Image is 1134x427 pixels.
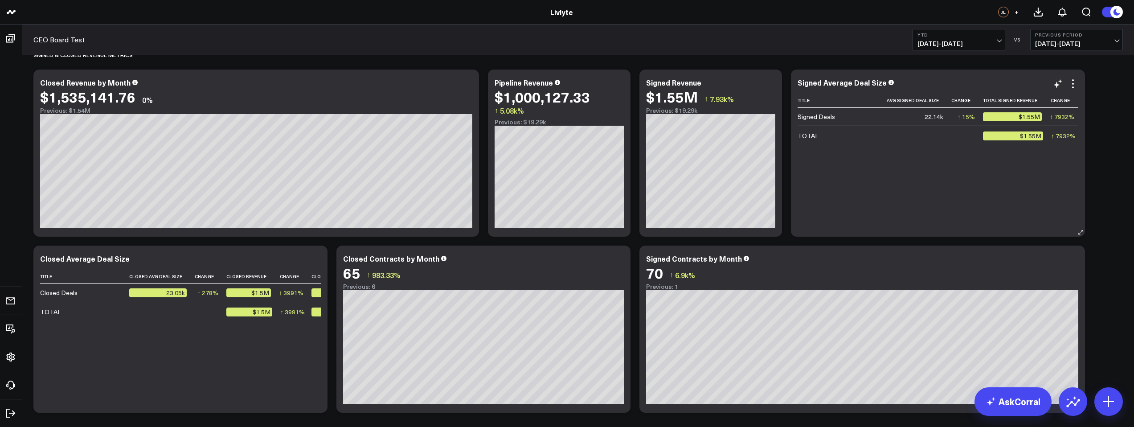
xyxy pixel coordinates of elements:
a: CEO Board Test [33,35,85,45]
div: ↑ 3991% [280,308,305,316]
th: Total Signed Revenue [983,93,1050,108]
div: Signed Revenue [646,78,701,87]
button: YTD[DATE]-[DATE] [913,29,1005,50]
span: + [1015,9,1019,15]
div: 65 [311,288,351,297]
div: JL [998,7,1009,17]
div: $1,000,127.33 [495,89,590,105]
th: Avg Signed Deal Size [887,93,951,108]
div: 70 [646,265,663,281]
div: Previous: 6 [343,283,624,290]
a: Livlyte [550,7,573,17]
th: Change [195,269,226,284]
button: Previous Period[DATE]-[DATE] [1030,29,1123,50]
button: + [1011,7,1022,17]
th: Title [40,269,129,284]
div: ↑ 3991% [279,288,303,297]
th: Change [279,269,311,284]
th: Change [951,93,983,108]
div: $1.5M [226,288,271,297]
div: Previous: $1.54M [40,107,472,114]
div: ↑ 15% [958,112,975,121]
div: ↑ 7932% [1051,131,1076,140]
div: Closed Deals [40,288,78,297]
div: $1.55M [983,131,1043,140]
div: 23.05k [129,288,187,297]
div: Closed Average Deal Size [40,254,130,263]
div: ↑ 278% [197,288,218,297]
b: Previous Period [1035,32,1118,37]
a: AskCorral [974,387,1052,416]
div: Previous: 1 [646,283,1078,290]
th: Change [1050,93,1082,108]
span: [DATE] - [DATE] [1035,40,1118,47]
span: 5.08k% [500,106,524,115]
th: Closed Revenue [226,269,279,284]
th: Title [798,93,887,108]
div: 0% [142,95,153,105]
div: $1,535,141.76 [40,89,135,105]
span: ↑ [704,93,708,105]
div: Closed Revenue by Month [40,78,131,87]
th: Closed Avg Deal Size [129,269,195,284]
span: 983.33% [372,270,401,280]
div: Previous: $19.29k [646,107,775,114]
span: 6.9k% [675,270,695,280]
div: $1.5M [226,308,272,316]
div: 65 [343,265,360,281]
div: Signed Contracts by Month [646,254,742,263]
div: VS [1010,37,1026,42]
span: ↑ [495,105,498,116]
div: $1.55M [646,89,698,105]
div: ↑ 7932% [1050,112,1074,121]
b: YTD [917,32,1000,37]
div: Closed Contracts by Month [343,254,439,263]
div: TOTAL [40,308,61,316]
th: Closed Deals [311,269,359,284]
span: ↑ [670,269,673,281]
div: Signed Deals [798,112,835,121]
div: 65 [311,308,352,316]
div: Previous: $19.29k [495,119,624,126]
span: ↑ [367,269,370,281]
div: 22.14k [925,112,943,121]
div: Pipeline Revenue [495,78,553,87]
span: 7.93k% [710,94,734,104]
div: TOTAL [798,131,819,140]
span: [DATE] - [DATE] [917,40,1000,47]
div: $1.55M [983,112,1042,121]
div: Signed Average Deal Size [798,78,887,87]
